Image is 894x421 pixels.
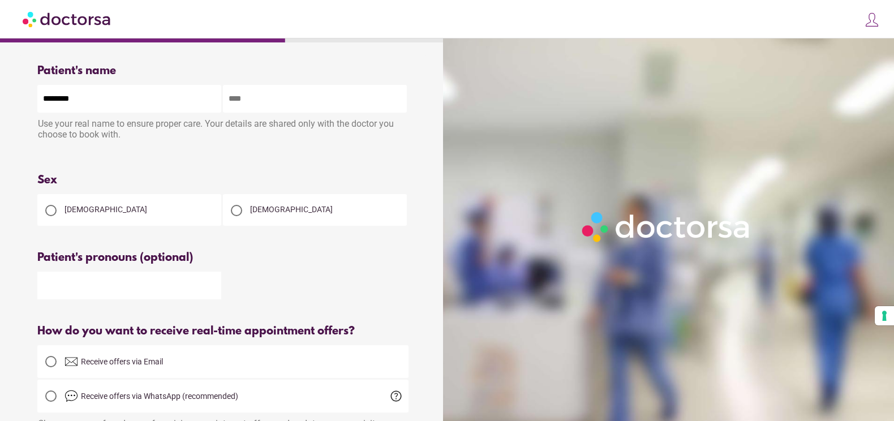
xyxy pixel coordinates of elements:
[65,205,147,214] span: [DEMOGRAPHIC_DATA]
[864,12,880,28] img: icons8-customer-100.png
[81,357,163,366] span: Receive offers via Email
[875,306,894,325] button: Your consent preferences for tracking technologies
[65,389,78,403] img: chat
[250,205,333,214] span: [DEMOGRAPHIC_DATA]
[23,6,112,32] img: Doctorsa.com
[37,65,409,78] div: Patient's name
[37,113,409,148] div: Use your real name to ensure proper care. Your details are shared only with the doctor you choose...
[577,207,756,247] img: Logo-Doctorsa-trans-White-partial-flat.png
[65,355,78,368] img: email
[37,174,409,187] div: Sex
[81,392,238,401] span: Receive offers via WhatsApp (recommended)
[389,389,403,403] span: help
[37,251,409,264] div: Patient's pronouns (optional)
[37,325,409,338] div: How do you want to receive real-time appointment offers?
